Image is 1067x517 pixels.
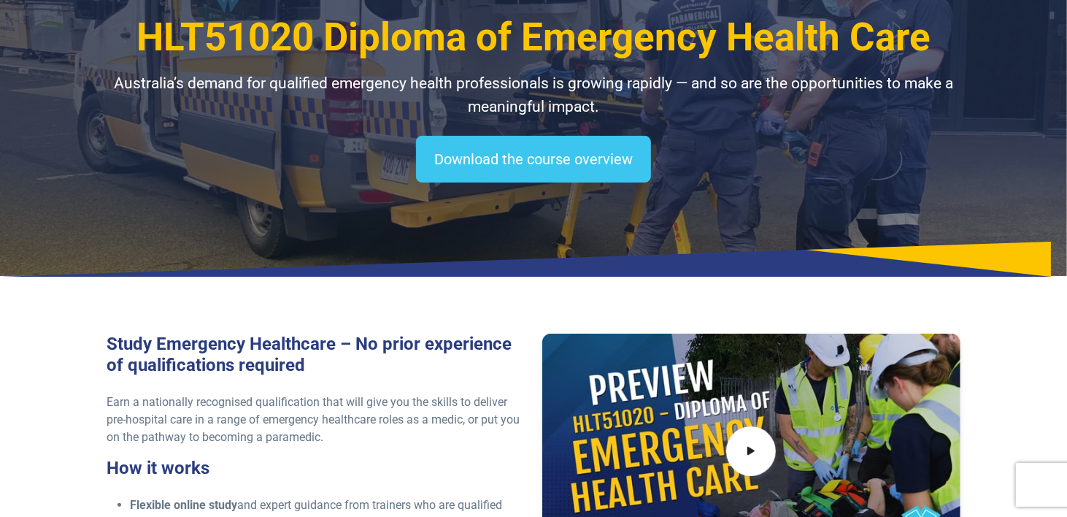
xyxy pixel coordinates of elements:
p: Australia’s demand for qualified emergency health professionals is growing rapidly — and so are t... [107,72,960,118]
h3: Study Emergency Healthcare – No prior experience of qualifications required [107,334,525,376]
strong: Flexible online study [130,498,237,512]
h3: How it works [107,458,525,479]
p: Earn a nationally recognised qualification that will give you the skills to deliver pre-hospital ... [107,394,525,446]
a: Download the course overview [416,136,651,183]
span: HLT51020 Diploma of Emergency Health Care [136,15,931,60]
